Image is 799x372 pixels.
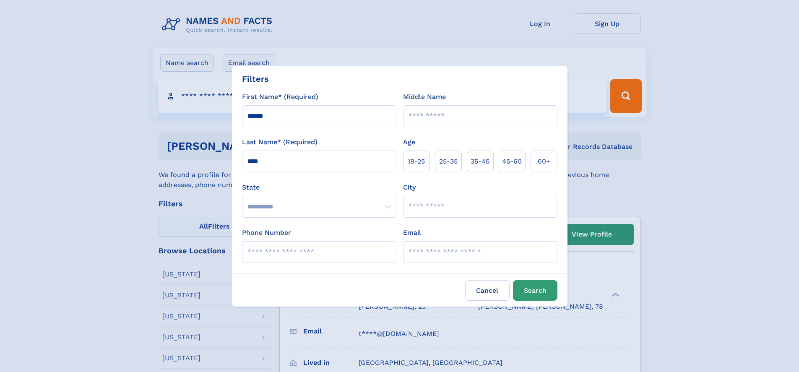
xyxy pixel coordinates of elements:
[439,156,458,166] span: 25‑35
[242,92,318,102] label: First Name* (Required)
[242,228,291,238] label: Phone Number
[513,280,557,301] button: Search
[471,156,489,166] span: 35‑45
[465,280,510,301] label: Cancel
[403,137,415,147] label: Age
[502,156,522,166] span: 45‑60
[408,156,425,166] span: 18‑25
[538,156,550,166] span: 60+
[403,182,416,193] label: City
[403,92,446,102] label: Middle Name
[242,73,269,85] div: Filters
[242,137,318,147] label: Last Name* (Required)
[403,228,421,238] label: Email
[242,182,396,193] label: State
